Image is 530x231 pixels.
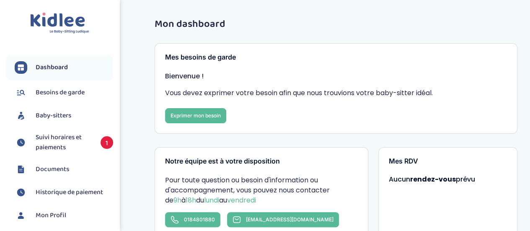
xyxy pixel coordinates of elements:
p: Vous devez exprimer votre besoin afin que nous trouvions votre baby-sitter idéal. [165,88,507,98]
span: vendredi [227,195,256,205]
img: logo.svg [30,13,89,34]
a: Mon Profil [15,209,113,222]
h3: Mes RDV [389,158,507,165]
img: besoin.svg [15,86,27,99]
span: Dashboard [36,62,68,73]
span: Suivi horaires et paiements [36,132,92,153]
a: Exprimer mon besoin [165,108,226,123]
span: Mon Profil [36,210,66,221]
span: Besoins de garde [36,88,85,98]
span: 9h [173,195,181,205]
a: Dashboard [15,61,113,74]
img: dashboard.svg [15,61,27,74]
span: lundi [204,195,219,205]
img: documents.svg [15,163,27,176]
span: 0184801880 [184,216,215,223]
img: babysitters.svg [15,109,27,122]
a: 0184801880 [165,212,220,227]
span: Historique de paiement [36,187,103,197]
p: Pour toute question ou besoin d'information ou d'accompagnement, vous pouvez nous contacter de à ... [165,175,358,205]
span: Documents [36,164,69,174]
a: Documents [15,163,113,176]
h3: Mes besoins de garde [165,54,507,61]
a: Suivi horaires et paiements 1 [15,132,113,153]
span: Baby-sitters [36,111,71,121]
h3: Notre équipe est à votre disposition [165,158,358,165]
a: Baby-sitters [15,109,113,122]
span: [EMAIL_ADDRESS][DOMAIN_NAME] [246,216,334,223]
img: suivihoraire.svg [15,186,27,199]
img: profil.svg [15,209,27,222]
span: Aucun prévu [389,174,475,184]
span: 1 [101,136,113,149]
img: suivihoraire.svg [15,136,27,149]
h1: Mon dashboard [155,19,517,30]
a: Besoins de garde [15,86,113,99]
span: 18h [186,195,196,205]
a: [EMAIL_ADDRESS][DOMAIN_NAME] [227,212,339,227]
a: Historique de paiement [15,186,113,199]
strong: rendez-vous [410,174,456,184]
p: Bienvenue ! [165,71,507,81]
